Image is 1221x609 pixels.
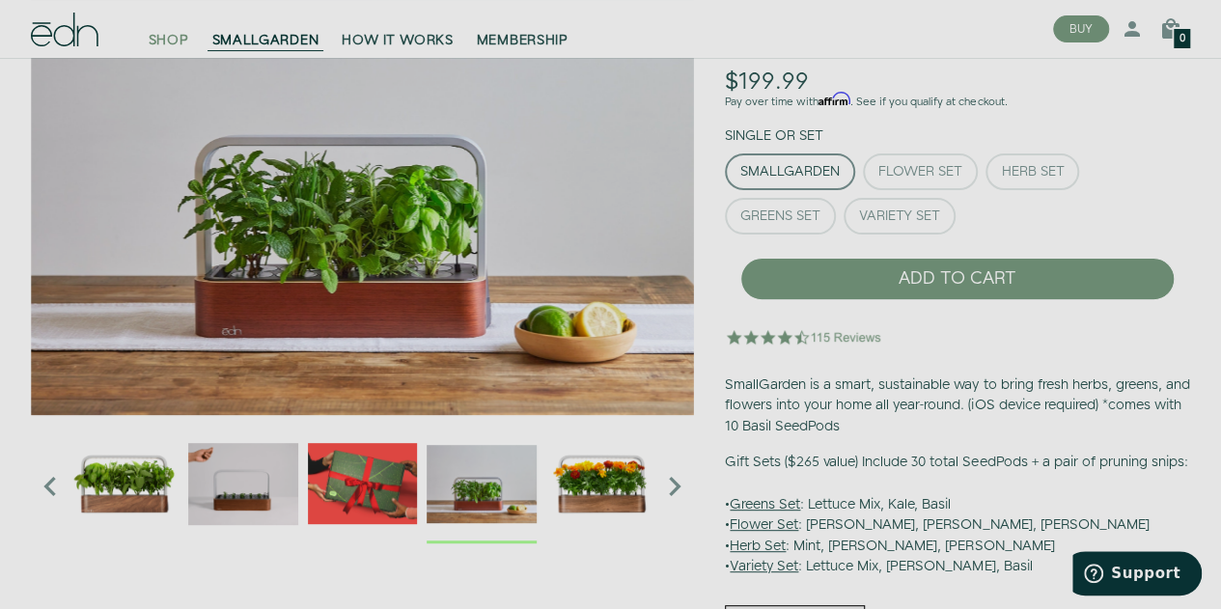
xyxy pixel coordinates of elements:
[69,429,179,542] div: 1 / 6
[725,69,809,97] div: $199.99
[1179,34,1185,44] span: 0
[819,93,850,106] span: Affirm
[149,31,189,50] span: SHOP
[330,8,464,50] a: HOW IT WORKS
[188,429,297,542] div: 2 / 6
[477,31,569,50] span: MEMBERSHIP
[212,31,319,50] span: SMALLGARDEN
[465,8,580,50] a: MEMBERSHIP
[859,209,940,223] div: Variety Set
[725,126,823,146] label: Single or Set
[546,429,655,538] img: edn-smallgarden-marigold-hero-SLV-2000px_1024x.png
[725,198,836,235] button: Greens Set
[725,153,855,190] button: SmallGarden
[308,429,417,538] img: EMAILS_-_Holiday_21_PT1_28_9986b34a-7908-4121-b1c1-9595d1e43abe_1024x.png
[730,537,786,556] u: Herb Set
[427,429,536,538] img: edn-smallgarden-mixed-herbs-table-product-2000px_1024x.jpg
[1053,15,1109,42] button: BUY
[655,467,694,506] i: Next slide
[342,31,453,50] span: HOW IT WORKS
[308,429,417,542] div: 3 / 6
[844,198,956,235] button: Variety Set
[1001,165,1064,179] div: Herb Set
[730,495,800,514] u: Greens Set
[546,429,655,542] div: 5 / 6
[725,94,1190,111] p: Pay over time with . See if you qualify at checkout.
[725,453,1187,472] b: Gift Sets ($265 value) Include 30 total SeedPods + a pair of pruning snips:
[69,429,179,538] img: Official-EDN-SMALLGARDEN-HERB-HERO-SLV-2000px_1024x.png
[725,453,1190,578] p: • : Lettuce Mix, Kale, Basil • : [PERSON_NAME], [PERSON_NAME], [PERSON_NAME] • : Mint, [PERSON_NA...
[427,429,536,542] div: 4 / 6
[730,515,798,535] u: Flower Set
[725,28,916,64] h1: SmallGarden
[740,258,1175,300] button: ADD TO CART
[725,375,1190,438] p: SmallGarden is a smart, sustainable way to bring fresh herbs, greens, and flowers into your home ...
[740,209,820,223] div: Greens Set
[137,8,201,50] a: SHOP
[730,557,798,576] u: Variety Set
[31,467,69,506] i: Previous slide
[985,153,1079,190] button: Herb Set
[1072,551,1202,599] iframe: Opens a widget where you can find more information
[201,8,331,50] a: SMALLGARDEN
[878,165,962,179] div: Flower Set
[740,165,840,179] div: SmallGarden
[863,153,978,190] button: Flower Set
[725,318,884,356] img: 4.5 star rating
[188,429,297,538] img: edn-trim-basil.2021-09-07_14_55_24_1024x.gif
